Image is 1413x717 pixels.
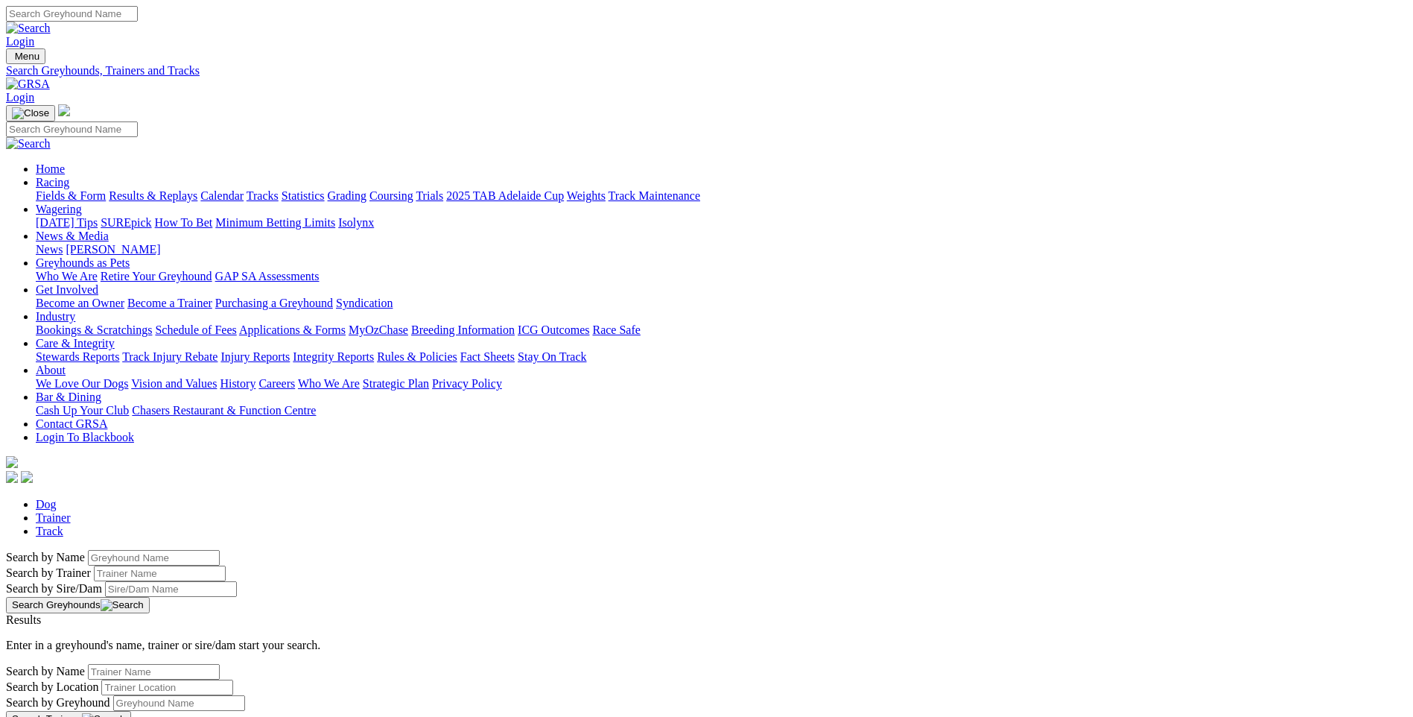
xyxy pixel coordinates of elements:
[6,6,138,22] input: Search
[36,189,1407,203] div: Racing
[6,696,110,709] label: Search by Greyhound
[6,456,18,468] img: logo-grsa-white.png
[609,189,700,202] a: Track Maintenance
[6,64,1407,78] a: Search Greyhounds, Trainers and Tracks
[36,162,65,175] a: Home
[460,350,515,363] a: Fact Sheets
[336,297,393,309] a: Syndication
[432,377,502,390] a: Privacy Policy
[6,582,102,595] label: Search by Sire/Dam
[36,323,1407,337] div: Industry
[36,431,134,443] a: Login To Blackbook
[369,189,413,202] a: Coursing
[6,613,1407,627] div: Results
[36,404,129,417] a: Cash Up Your Club
[6,35,34,48] a: Login
[36,391,101,403] a: Bar & Dining
[101,270,212,282] a: Retire Your Greyhound
[215,216,335,229] a: Minimum Betting Limits
[363,377,429,390] a: Strategic Plan
[94,566,226,581] input: Search by Trainer name
[105,581,237,597] input: Search by Sire/Dam name
[122,350,217,363] a: Track Injury Rebate
[36,525,63,537] a: Track
[6,121,138,137] input: Search
[113,695,245,711] input: Search by Greyhound Name
[416,189,443,202] a: Trials
[36,203,82,215] a: Wagering
[6,22,51,35] img: Search
[6,78,50,91] img: GRSA
[155,323,236,336] a: Schedule of Fees
[155,216,213,229] a: How To Bet
[36,176,69,189] a: Racing
[215,270,320,282] a: GAP SA Assessments
[36,216,98,229] a: [DATE] Tips
[36,350,1407,364] div: Care & Integrity
[6,91,34,104] a: Login
[6,639,1407,652] p: Enter in a greyhound's name, trainer or sire/dam start your search.
[220,377,255,390] a: History
[88,550,220,566] input: Search by Greyhound name
[518,350,586,363] a: Stay On Track
[6,137,51,151] img: Search
[36,270,98,282] a: Who We Are
[101,216,151,229] a: SUREpick
[36,350,119,363] a: Stewards Reports
[6,471,18,483] img: facebook.svg
[36,243,1407,256] div: News & Media
[377,350,457,363] a: Rules & Policies
[36,283,98,296] a: Get Involved
[36,364,66,376] a: About
[36,511,71,524] a: Trainer
[36,243,63,256] a: News
[36,270,1407,283] div: Greyhounds as Pets
[36,297,124,309] a: Become an Owner
[36,498,57,511] a: Dog
[36,323,152,336] a: Bookings & Scratchings
[258,377,295,390] a: Careers
[15,51,39,62] span: Menu
[36,216,1407,230] div: Wagering
[220,350,290,363] a: Injury Reports
[6,665,85,677] label: Search by Name
[6,105,55,121] button: Toggle navigation
[66,243,160,256] a: [PERSON_NAME]
[592,323,640,336] a: Race Safe
[36,256,130,269] a: Greyhounds as Pets
[21,471,33,483] img: twitter.svg
[36,417,107,430] a: Contact GRSA
[101,680,233,695] input: Search by Trainer Location
[36,230,109,242] a: News & Media
[567,189,606,202] a: Weights
[518,323,589,336] a: ICG Outcomes
[101,599,144,611] img: Search
[6,551,85,563] label: Search by Name
[328,189,366,202] a: Grading
[127,297,212,309] a: Become a Trainer
[131,377,217,390] a: Vision and Values
[58,104,70,116] img: logo-grsa-white.png
[200,189,244,202] a: Calendar
[446,189,564,202] a: 2025 TAB Adelaide Cup
[12,107,49,119] img: Close
[239,323,346,336] a: Applications & Forms
[36,337,115,350] a: Care & Integrity
[298,377,360,390] a: Who We Are
[282,189,325,202] a: Statistics
[132,404,316,417] a: Chasers Restaurant & Function Centre
[293,350,374,363] a: Integrity Reports
[6,566,91,579] label: Search by Trainer
[6,48,45,64] button: Toggle navigation
[109,189,197,202] a: Results & Replays
[411,323,515,336] a: Breeding Information
[88,664,220,680] input: Search by Trainer Name
[36,404,1407,417] div: Bar & Dining
[36,189,106,202] a: Fields & Form
[338,216,374,229] a: Isolynx
[36,310,75,323] a: Industry
[36,377,1407,391] div: About
[247,189,279,202] a: Tracks
[349,323,408,336] a: MyOzChase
